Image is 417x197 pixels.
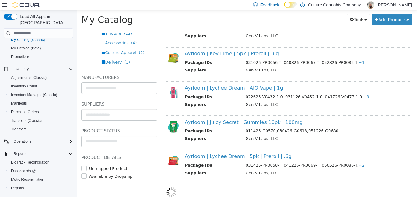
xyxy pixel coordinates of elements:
[169,153,288,158] span: 031426-PR0058-T, 041226-PR0069-T, 060526-PR0086-T,
[169,50,288,55] span: 031026-PR0056-T, 040826-PR0067-T, 052826-PR0083-T,
[9,176,73,183] span: Metrc Reconciliation
[9,126,29,133] a: Transfers
[108,144,215,149] a: Ayrloom | Lychee Dream | 5pk | Preroll | .6g
[9,108,73,116] span: Purchase Orders
[9,83,73,90] span: Inventory Count
[90,110,103,124] img: 150
[6,158,76,167] button: BioTrack Reconciliation
[108,57,164,65] th: Suppliers
[11,138,34,145] button: Operations
[1,65,76,73] button: Inventory
[28,41,60,45] span: Culture Apparel
[308,1,361,9] p: Culture Cannabis Company
[28,50,45,55] span: Delivery
[108,110,226,115] a: Ayrloom | Juicy Secret | Gummies 10pk | 100mg
[295,4,336,16] button: Add Products
[5,144,80,151] h5: Product Details
[90,144,103,158] img: 150
[9,167,38,175] a: Dashboards
[9,83,40,90] a: Inventory Count
[108,75,206,81] a: Ayrloom | Lychee Dream | AIO Vape | 1g
[62,41,68,45] span: (2)
[11,65,31,73] button: Inventory
[108,126,164,133] th: Suppliers
[164,92,333,99] td: Gen V Labs, LLC
[363,1,364,9] p: |
[14,139,32,144] span: Operations
[9,91,60,98] a: Inventory Manager (Classic)
[164,57,333,65] td: Gen V Labs, LLC
[48,50,53,55] span: (1)
[6,44,76,52] button: My Catalog (Beta)
[11,156,51,162] label: Unmapped Product
[6,116,76,125] button: Transfers (Classic)
[9,108,41,116] a: Purchase Orders
[282,50,288,55] span: +1
[108,84,164,92] th: Package IDs
[108,153,164,160] th: Package IDs
[108,50,164,57] th: Package IDs
[90,41,103,55] img: 150
[108,160,164,168] th: Suppliers
[11,110,39,114] span: Purchase Orders
[11,92,57,97] span: Inventory Manager (Classic)
[47,21,56,26] span: (22)
[9,74,49,81] a: Adjustments (Classic)
[11,37,45,42] span: My Catalog (Classic)
[54,31,60,35] span: (4)
[6,82,76,91] button: Inventory Count
[6,184,76,192] button: Reports
[11,84,37,89] span: Inventory Count
[5,91,80,98] h5: Suppliers
[5,5,56,15] span: My Catalog
[9,184,73,192] span: Reports
[1,137,76,146] button: Operations
[9,126,73,133] span: Transfers
[11,54,30,59] span: Promotions
[164,160,333,168] td: Gen V Labs, LLC
[282,153,288,158] span: +2
[14,151,26,156] span: Reports
[1,149,76,158] button: Reports
[5,117,80,125] h5: Product Status
[6,175,76,184] button: Metrc Reconciliation
[9,184,26,192] a: Reports
[14,67,29,71] span: Inventory
[9,117,73,124] span: Transfers (Classic)
[9,36,48,43] a: My Catalog (Classic)
[11,164,56,170] label: Available by Dropship
[11,150,29,157] button: Reports
[164,23,333,31] td: Gen V Labs, LLC
[6,91,76,99] button: Inventory Manager (Classic)
[270,4,294,16] button: Tools
[6,73,76,82] button: Adjustments (Classic)
[12,2,40,8] img: Cova
[9,74,73,81] span: Adjustments (Classic)
[11,75,47,80] span: Adjustments (Classic)
[377,1,412,9] p: [PERSON_NAME]
[108,92,164,99] th: Suppliers
[6,99,76,108] button: Manifests
[108,23,164,31] th: Suppliers
[90,75,103,89] img: 150
[367,1,374,9] div: Mykal Anderson
[6,35,76,44] button: My Catalog (Classic)
[11,65,73,73] span: Inventory
[11,186,24,191] span: Reports
[260,2,279,8] span: Feedback
[9,53,73,60] span: Promotions
[11,118,42,123] span: Transfers (Classic)
[28,21,45,26] span: Tincture
[9,91,73,98] span: Inventory Manager (Classic)
[169,85,293,89] span: 022626-V0432-1.0, 031126-V0452-1.0, 041726-V0477-1.0,
[9,159,52,166] a: BioTrack Reconciliation
[9,44,73,52] span: My Catalog (Beta)
[164,126,333,133] td: Gen V Labs, LLC
[6,52,76,61] button: Promotions
[9,159,73,166] span: BioTrack Reconciliation
[9,100,29,107] a: Manifests
[11,160,49,165] span: BioTrack Reconciliation
[28,31,52,35] span: Accessories
[286,85,292,89] span: +3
